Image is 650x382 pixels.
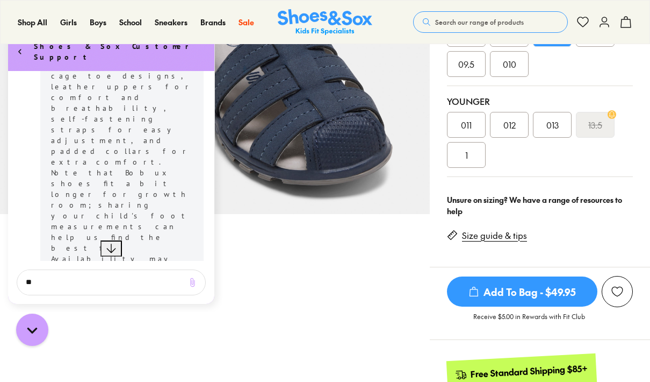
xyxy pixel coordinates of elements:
[447,95,633,108] div: Younger
[503,118,516,131] span: 012
[184,247,201,264] button: Add attachment
[447,277,597,307] span: Add To Bag - $49.95
[602,276,633,307] button: Add to Wishlist
[155,17,187,27] span: Sneakers
[34,14,210,36] h1: Shoes & Sox Customer Support
[100,214,122,230] button: Jump to the latest message
[21,243,179,268] textarea: live chat message input
[200,17,226,28] a: Brands
[473,312,585,331] p: Receive $5.00 in Rewards with Fit Club
[12,17,27,32] button: go to home page
[8,44,214,277] div: Conversation messages
[8,5,214,44] div: Live chat window header
[60,17,77,27] span: Girls
[435,17,524,27] span: Search our range of products
[278,9,372,36] a: Shoes & Sox
[239,17,254,27] span: Sale
[60,17,77,28] a: Girls
[465,148,468,161] span: 1
[18,17,47,28] a: Shop All
[471,363,588,380] div: Free Standard Shipping $85+
[90,17,106,28] a: Boys
[11,310,54,350] iframe: Gorgias live chat messenger
[447,194,633,217] div: Unsure on sizing? We have a range of resources to help
[119,17,142,27] span: School
[447,276,597,307] button: Add To Bag - $49.95
[90,17,106,27] span: Boys
[119,17,142,28] a: School
[18,17,47,27] span: Shop All
[278,9,372,36] img: SNS_Logo_Responsive.svg
[546,118,559,131] span: 013
[239,17,254,28] a: Sale
[588,118,602,131] s: 13.5
[200,17,226,27] span: Brands
[461,118,472,131] span: 011
[413,11,568,33] button: Search our range of products
[462,230,527,242] a: Size guide & tips
[155,17,187,28] a: Sneakers
[458,58,474,70] span: 09.5
[503,58,516,70] span: 010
